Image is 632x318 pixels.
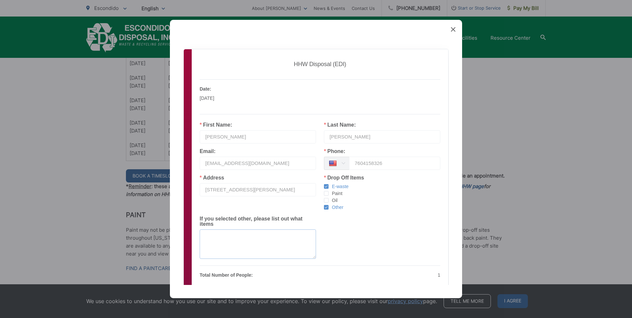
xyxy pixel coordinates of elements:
[200,94,315,102] p: [DATE]
[197,57,443,71] h2: HHW Disposal (EDI)
[200,271,316,279] p: Total Number of People:
[329,197,337,204] span: Oil
[324,271,440,279] p: 1
[324,149,345,154] label: Phone:
[200,149,216,154] label: Email:
[200,157,316,170] input: example@mail.com
[200,122,232,128] label: First Name:
[329,190,342,197] span: Paint
[200,175,224,180] label: Address
[324,122,356,128] label: Last Name:
[329,204,343,211] span: Other
[324,175,364,180] label: Drop Off Items
[200,85,315,93] p: Date:
[329,183,349,190] span: E-waste
[200,216,316,227] label: If you selected other, please list out what items
[349,157,440,170] input: (201) 555 0123
[324,183,440,211] div: checkbox-group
